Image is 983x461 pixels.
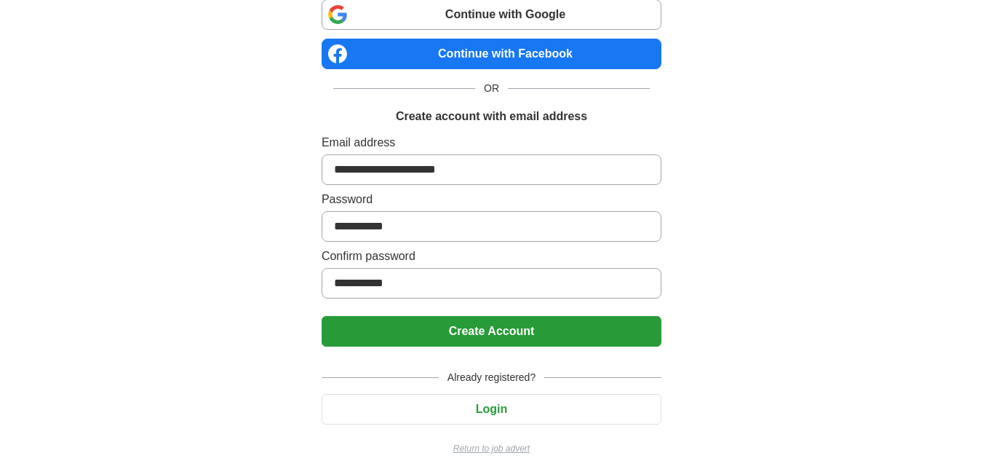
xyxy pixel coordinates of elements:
span: OR [475,81,508,96]
label: Password [322,191,661,208]
button: Login [322,394,661,425]
a: Continue with Facebook [322,39,661,69]
h1: Create account with email address [396,108,587,125]
a: Login [322,403,661,415]
label: Email address [322,134,661,151]
label: Confirm password [322,248,661,265]
span: Already registered? [439,370,544,385]
a: Return to job advert [322,442,661,455]
button: Create Account [322,316,661,347]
